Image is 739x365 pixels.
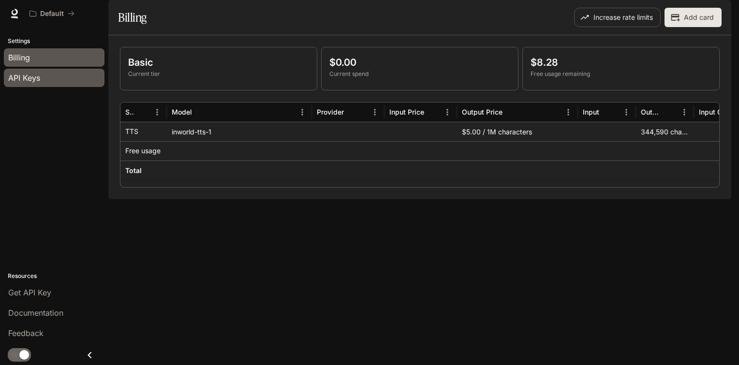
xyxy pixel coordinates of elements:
[636,122,694,141] div: 344,590 characters
[440,105,455,119] button: Menu
[193,105,207,119] button: Sort
[128,55,309,70] p: Basic
[665,8,722,27] button: Add card
[641,108,662,116] div: Output
[503,105,518,119] button: Sort
[125,108,134,116] div: Service
[699,108,732,116] div: Input Cost
[677,105,692,119] button: Menu
[167,122,312,141] div: inworld-tts-1
[329,70,510,78] p: Current spend
[619,105,634,119] button: Menu
[125,127,138,136] p: TTS
[561,105,576,119] button: Menu
[368,105,382,119] button: Menu
[128,70,309,78] p: Current tier
[125,146,161,156] p: Free usage
[118,8,147,27] h1: Billing
[150,105,164,119] button: Menu
[462,108,503,116] div: Output Price
[172,108,192,116] div: Model
[135,105,150,119] button: Sort
[531,55,711,70] p: $8.28
[583,108,599,116] div: Input
[389,108,424,116] div: Input Price
[40,10,64,18] p: Default
[317,108,344,116] div: Provider
[574,8,661,27] button: Increase rate limits
[329,55,510,70] p: $0.00
[531,70,711,78] p: Free usage remaining
[425,105,440,119] button: Sort
[25,4,79,23] button: All workspaces
[345,105,359,119] button: Sort
[125,166,142,175] h6: Total
[663,105,677,119] button: Sort
[600,105,615,119] button: Sort
[295,105,310,119] button: Menu
[457,122,578,141] div: $5.00 / 1M characters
